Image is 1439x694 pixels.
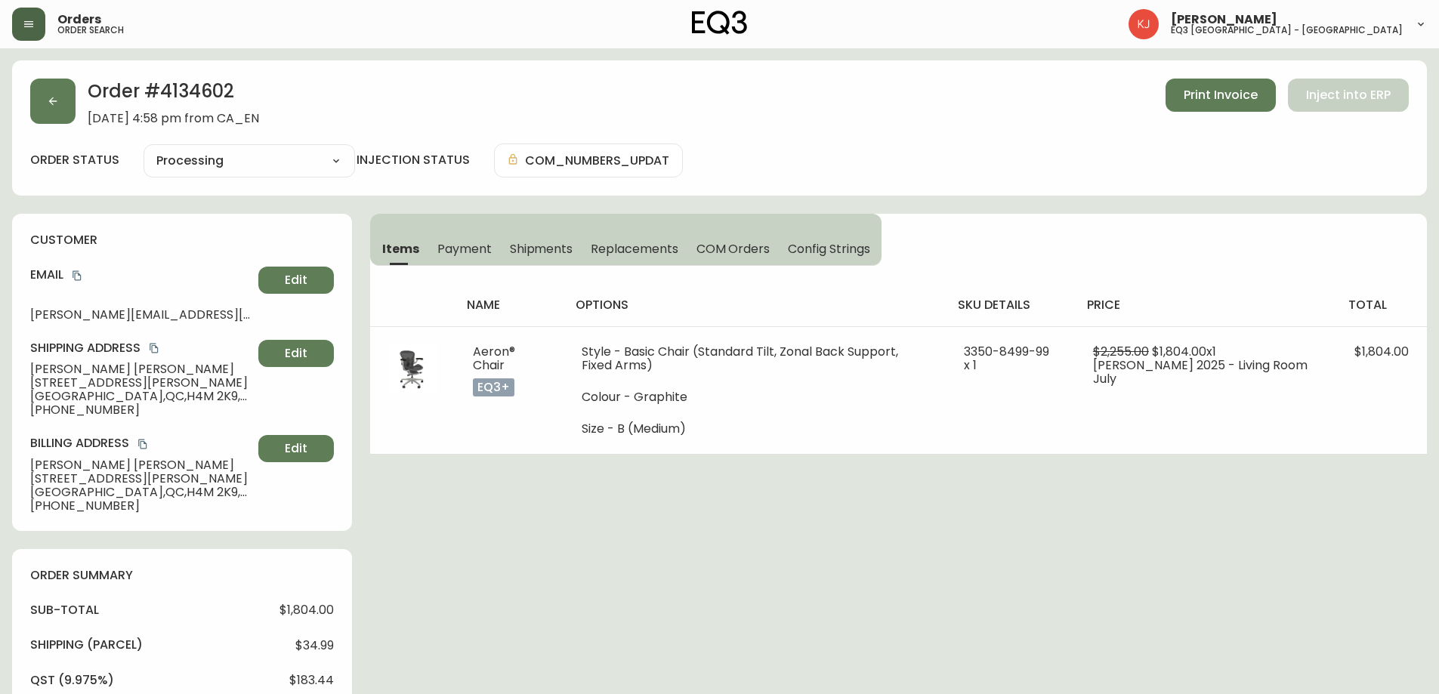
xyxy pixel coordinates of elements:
[285,440,307,457] span: Edit
[30,390,252,403] span: [GEOGRAPHIC_DATA] , QC , H4M 2K9 , CA
[1166,79,1276,112] button: Print Invoice
[135,436,150,452] button: copy
[57,26,124,35] h5: order search
[30,340,252,356] h4: Shipping Address
[591,241,678,257] span: Replacements
[30,403,252,417] span: [PHONE_NUMBER]
[382,241,419,257] span: Items
[964,343,1049,374] span: 3350-8499-99 x 1
[30,637,143,653] h4: Shipping ( Parcel )
[30,232,334,248] h4: customer
[1354,343,1409,360] span: $1,804.00
[1348,297,1415,313] h4: total
[958,297,1062,313] h4: sku details
[30,458,252,472] span: [PERSON_NAME] [PERSON_NAME]
[473,343,515,374] span: Aeron® Chair
[30,376,252,390] span: [STREET_ADDRESS][PERSON_NAME]
[88,79,259,112] h2: Order # 4134602
[473,378,514,396] p: eq3+
[57,14,101,26] span: Orders
[295,639,334,652] span: $34.99
[285,345,307,362] span: Edit
[582,390,928,404] li: Colour - Graphite
[30,308,252,322] span: [PERSON_NAME][EMAIL_ADDRESS][PERSON_NAME][DOMAIN_NAME]
[1152,343,1216,360] span: $1,804.00 x 1
[467,297,551,313] h4: name
[1093,356,1308,387] span: [PERSON_NAME] 2025 - Living Room July
[30,267,252,283] h4: Email
[258,340,334,367] button: Edit
[582,422,928,436] li: Size - B (Medium)
[388,345,437,393] img: 2dcafb60-f8bb-46a1-907a-e043c90f5a32Optional[Aeron-2023-LPs_0011_850-6.jpg].jpg
[30,486,252,499] span: [GEOGRAPHIC_DATA] , QC , H4M 2K9 , CA
[258,267,334,294] button: Edit
[30,499,252,513] span: [PHONE_NUMBER]
[279,603,334,617] span: $1,804.00
[88,112,259,125] span: [DATE] 4:58 pm from CA_EN
[582,345,928,372] li: Style - Basic Chair (Standard Tilt, Zonal Back Support, Fixed Arms)
[1129,9,1159,39] img: 24a625d34e264d2520941288c4a55f8e
[289,674,334,687] span: $183.44
[1171,14,1277,26] span: [PERSON_NAME]
[1087,297,1324,313] h4: price
[30,152,119,168] label: order status
[1184,87,1258,103] span: Print Invoice
[30,472,252,486] span: [STREET_ADDRESS][PERSON_NAME]
[30,567,334,584] h4: order summary
[30,602,99,618] h4: sub-total
[1171,26,1403,35] h5: eq3 [GEOGRAPHIC_DATA] - [GEOGRAPHIC_DATA]
[788,241,869,257] span: Config Strings
[30,435,252,452] h4: Billing Address
[285,272,307,288] span: Edit
[357,152,470,168] h4: injection status
[258,435,334,462] button: Edit
[510,241,573,257] span: Shipments
[692,11,748,35] img: logo
[69,268,85,283] button: copy
[696,241,770,257] span: COM Orders
[576,297,934,313] h4: options
[30,672,114,689] h4: qst (9.975%)
[437,241,492,257] span: Payment
[1093,343,1149,360] span: $2,255.00
[30,362,252,376] span: [PERSON_NAME] [PERSON_NAME]
[147,341,162,356] button: copy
